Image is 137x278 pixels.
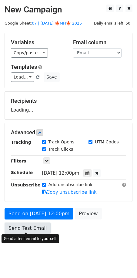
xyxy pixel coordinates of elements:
[11,98,126,113] div: Loading...
[11,39,64,46] h5: Variables
[44,72,59,82] button: Save
[42,189,97,195] a: Copy unsubscribe link
[92,21,132,25] a: Daily emails left: 50
[5,208,73,219] a: Send on [DATE] 12:00pm
[32,21,82,25] a: 07 | [DATE] 🍁MH🍁 2025
[73,39,126,46] h5: Email column
[11,183,41,187] strong: Unsubscribe
[48,146,73,152] label: Track Clicks
[11,48,48,58] a: Copy/paste...
[48,182,93,188] label: Add unsubscribe link
[11,129,126,136] h5: Advanced
[42,170,79,176] span: [DATE] 12:00pm
[92,20,132,27] span: Daily emails left: 50
[11,64,37,70] a: Templates
[75,208,102,219] a: Preview
[11,170,33,175] strong: Schedule
[48,139,75,145] label: Track Opens
[2,234,59,243] div: Send a test email to yourself
[5,223,51,234] a: Send Test Email
[11,140,31,145] strong: Tracking
[95,139,119,145] label: UTM Codes
[11,159,26,163] strong: Filters
[5,5,132,15] h2: New Campaign
[107,249,137,278] iframe: Chat Widget
[11,72,34,82] a: Load...
[11,98,126,104] h5: Recipients
[5,21,82,25] small: Google Sheet:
